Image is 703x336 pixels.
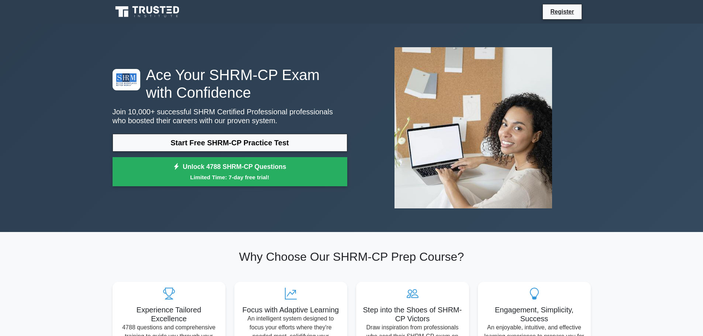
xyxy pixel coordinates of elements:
h5: Engagement, Simplicity, Success [484,305,585,323]
a: Unlock 4788 SHRM-CP QuestionsLimited Time: 7-day free trial! [113,157,347,187]
a: Register [546,7,578,16]
h5: Focus with Adaptive Learning [240,305,341,314]
small: Limited Time: 7-day free trial! [122,173,338,181]
p: Join 10,000+ successful SHRM Certified Professional professionals who boosted their careers with ... [113,107,347,125]
a: Start Free SHRM-CP Practice Test [113,134,347,152]
h5: Step into the Shoes of SHRM-CP Victors [362,305,463,323]
h1: Ace Your SHRM-CP Exam with Confidence [113,66,347,101]
h5: Experience Tailored Excellence [118,305,220,323]
h2: Why Choose Our SHRM-CP Prep Course? [113,250,591,264]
